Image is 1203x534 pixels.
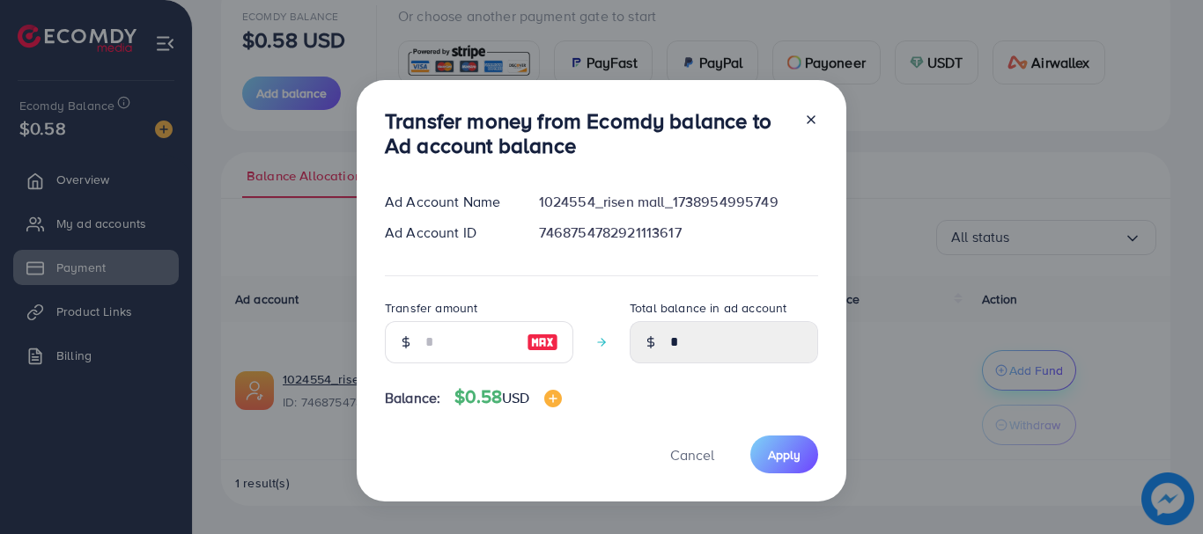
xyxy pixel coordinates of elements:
[525,192,832,212] div: 1024554_risen mall_1738954995749
[648,435,736,473] button: Cancel
[750,435,818,473] button: Apply
[525,223,832,243] div: 7468754782921113617
[544,390,562,407] img: image
[371,192,525,212] div: Ad Account Name
[768,446,801,464] span: Apply
[371,223,525,243] div: Ad Account ID
[454,386,561,408] h4: $0.58
[670,445,714,465] span: Cancel
[385,388,440,408] span: Balance:
[502,388,529,407] span: USD
[385,299,477,317] label: Transfer amount
[385,108,790,159] h3: Transfer money from Ecomdy balance to Ad account balance
[630,299,786,317] label: Total balance in ad account
[527,332,558,353] img: image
